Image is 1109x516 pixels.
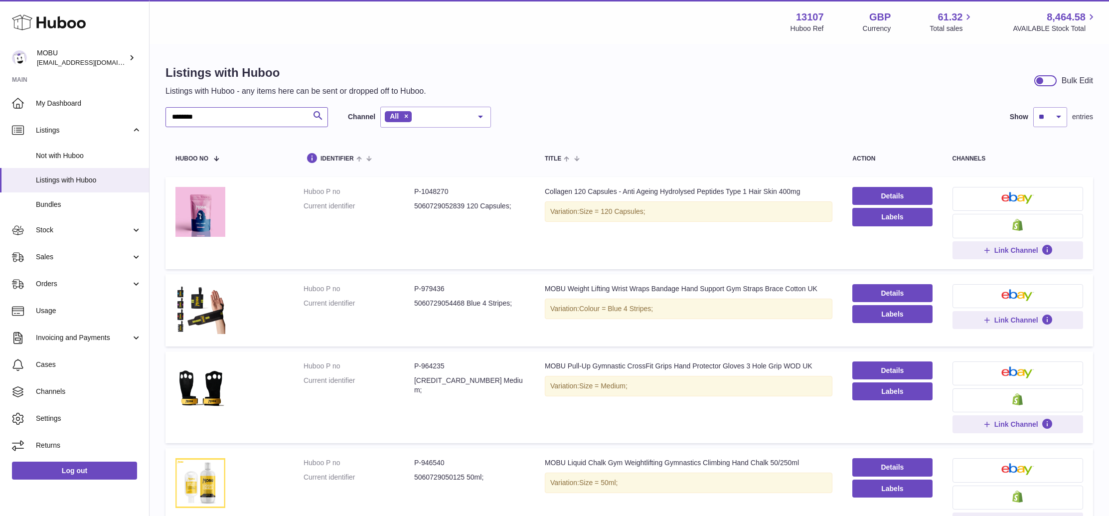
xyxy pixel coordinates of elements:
a: Log out [12,462,137,480]
span: Usage [36,306,142,316]
label: Channel [348,112,375,122]
dd: P-1048270 [414,187,525,196]
span: AVAILABLE Stock Total [1013,24,1097,33]
strong: 13107 [796,10,824,24]
label: Show [1010,112,1028,122]
span: Listings [36,126,131,135]
dt: Huboo P no [304,361,414,371]
img: ebay-small.png [1001,192,1034,204]
div: MOBU Weight Lifting Wrist Wraps Bandage Hand Support Gym Straps Brace Cotton UK [545,284,832,294]
div: Currency [863,24,891,33]
span: 8,464.58 [1047,10,1086,24]
span: Stock [36,225,131,235]
div: Variation: [545,201,832,222]
img: MOBU Liquid Chalk Gym Weightlifting Gymnastics Climbing Hand Chalk 50/250ml [175,458,225,508]
a: Details [852,458,932,476]
span: Total sales [930,24,974,33]
span: Colour = Blue 4 Stripes; [579,305,653,313]
img: MOBU Weight Lifting Wrist Wraps Bandage Hand Support Gym Straps Brace Cotton UK [175,284,225,334]
span: Sales [36,252,131,262]
span: entries [1072,112,1093,122]
span: Bundles [36,200,142,209]
span: Size = 50ml; [579,479,618,487]
div: MOBU Liquid Chalk Gym Weightlifting Gymnastics Climbing Hand Chalk 50/250ml [545,458,832,468]
span: [EMAIL_ADDRESS][DOMAIN_NAME] [37,58,147,66]
dt: Huboo P no [304,284,414,294]
dd: P-979436 [414,284,525,294]
dd: [CREDIT_CARD_NUMBER] Medium; [414,376,525,395]
span: Returns [36,441,142,450]
a: Details [852,284,932,302]
span: My Dashboard [36,99,142,108]
div: MOBU Pull-Up Gymnastic CrossFit Grips Hand Protector Gloves 3 Hole Grip WOD UK [545,361,832,371]
button: Labels [852,305,932,323]
button: Labels [852,480,932,498]
img: ebay-small.png [1001,366,1034,378]
span: Size = 120 Capsules; [579,207,645,215]
span: All [390,112,399,120]
dt: Huboo P no [304,187,414,196]
img: shopify-small.png [1012,219,1023,231]
dt: Current identifier [304,299,414,308]
div: Collagen 120 Capsules - Anti Ageing Hydrolysed Peptides Type 1 Hair Skin 400mg [545,187,832,196]
span: Orders [36,279,131,289]
a: Details [852,361,932,379]
dt: Current identifier [304,473,414,482]
div: Variation: [545,299,832,319]
div: Huboo Ref [791,24,824,33]
h1: Listings with Huboo [165,65,426,81]
span: identifier [320,156,354,162]
span: Link Channel [994,420,1038,429]
dt: Current identifier [304,201,414,211]
dd: P-964235 [414,361,525,371]
span: Link Channel [994,246,1038,255]
span: Link Channel [994,316,1038,325]
img: shopify-small.png [1012,393,1023,405]
button: Labels [852,382,932,400]
span: Size = Medium; [579,382,628,390]
a: 8,464.58 AVAILABLE Stock Total [1013,10,1097,33]
button: Link Channel [952,311,1083,329]
div: MOBU [37,48,127,67]
span: Invoicing and Payments [36,333,131,343]
a: 61.32 Total sales [930,10,974,33]
div: Variation: [545,473,832,493]
button: Link Channel [952,241,1083,259]
span: 61.32 [938,10,962,24]
span: Settings [36,414,142,423]
span: Cases [36,360,142,369]
img: ebay-small.png [1001,289,1034,301]
img: MOBU Pull-Up Gymnastic CrossFit Grips Hand Protector Gloves 3 Hole Grip WOD UK [175,361,225,411]
button: Labels [852,208,932,226]
dd: P-946540 [414,458,525,468]
span: Not with Huboo [36,151,142,161]
span: title [545,156,561,162]
div: action [852,156,932,162]
dt: Huboo P no [304,458,414,468]
button: Link Channel [952,415,1083,433]
dd: 5060729052839 120 Capsules; [414,201,525,211]
strong: GBP [869,10,891,24]
div: Bulk Edit [1062,75,1093,86]
a: Details [852,187,932,205]
p: Listings with Huboo - any items here can be sent or dropped off to Huboo. [165,86,426,97]
div: Variation: [545,376,832,396]
dd: 5060729050125 50ml; [414,473,525,482]
span: Channels [36,387,142,396]
dt: Current identifier [304,376,414,395]
dd: 5060729054468 Blue 4 Stripes; [414,299,525,308]
img: mo@mobu.co.uk [12,50,27,65]
span: Listings with Huboo [36,175,142,185]
span: Huboo no [175,156,208,162]
img: ebay-small.png [1001,463,1034,475]
div: channels [952,156,1083,162]
img: Collagen 120 Capsules - Anti Ageing Hydrolysed Peptides Type 1 Hair Skin 400mg [175,187,225,237]
img: shopify-small.png [1012,491,1023,503]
